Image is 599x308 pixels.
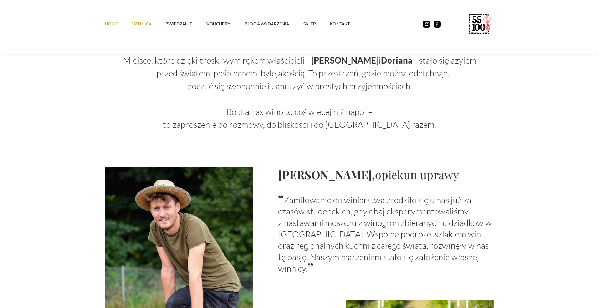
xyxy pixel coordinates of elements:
strong: [PERSON_NAME], [278,167,375,182]
p: Zamiłowanie do winiarstwa zrodziło się u nas już za czasów studenckich, gdy obaj eksperymentowali... [278,193,494,274]
strong: ” [308,259,313,274]
a: kontakt [330,13,364,35]
h2: opiekun uprawy [278,167,494,182]
a: Blog & Wydarzenia [245,13,303,35]
a: ZWIEDZANIE [166,13,206,35]
strong: “ [278,191,284,206]
a: winnica [132,13,166,35]
strong: Doriana [381,55,413,65]
strong: [PERSON_NAME] [311,55,379,65]
a: SKLEP [303,13,330,35]
a: vouchery [206,13,245,35]
a: Home [105,13,132,35]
